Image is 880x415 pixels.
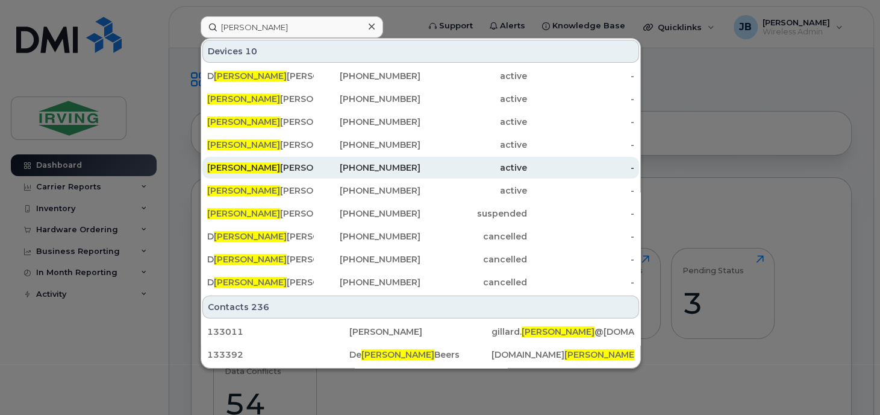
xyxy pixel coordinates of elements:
[202,40,639,63] div: Devices
[207,93,280,104] span: [PERSON_NAME]
[527,207,634,220] div: -
[207,349,349,361] div: 133392
[207,208,280,219] span: [PERSON_NAME]
[207,185,280,196] span: [PERSON_NAME]
[420,276,527,288] div: cancelled
[214,71,287,81] span: [PERSON_NAME]
[207,162,280,173] span: [PERSON_NAME]
[420,116,527,128] div: active
[207,93,314,105] div: [PERSON_NAME]
[207,139,280,150] span: [PERSON_NAME]
[314,116,420,128] div: [PHONE_NUMBER]
[207,70,314,82] div: D [PERSON_NAME]
[202,180,639,201] a: [PERSON_NAME][PERSON_NAME][PHONE_NUMBER]active-
[522,326,594,337] span: [PERSON_NAME]
[361,349,434,360] span: [PERSON_NAME]
[207,276,314,288] div: D [PERSON_NAME]
[202,296,639,318] div: Contacts
[202,203,639,224] a: [PERSON_NAME][PERSON_NAME][PHONE_NUMBER]suspended-
[420,162,527,174] div: active
[214,231,287,242] span: [PERSON_NAME]
[202,65,639,87] a: D[PERSON_NAME][PERSON_NAME][PHONE_NUMBER]active-
[207,139,314,151] div: [PERSON_NAME]
[314,162,420,174] div: [PHONE_NUMBER]
[349,326,491,338] div: [PERSON_NAME]
[251,301,269,313] span: 236
[207,207,314,220] div: [PERSON_NAME]
[527,185,634,197] div: -
[314,70,420,82] div: [PHONE_NUMBER]
[202,157,639,179] a: [PERSON_NAME][PERSON_NAME][PHONE_NUMBER]active-
[202,88,639,110] a: [PERSON_NAME][PERSON_NAME][PHONE_NUMBER]active-
[564,349,637,360] span: [PERSON_NAME]
[420,207,527,220] div: suspended
[491,349,634,361] div: [DOMAIN_NAME] @[DOMAIN_NAME]
[314,185,420,197] div: [PHONE_NUMBER]
[420,185,527,197] div: active
[214,277,287,288] span: [PERSON_NAME]
[527,230,634,242] div: -
[527,276,634,288] div: -
[207,162,314,174] div: [PERSON_NAME]
[202,344,639,366] a: 133392De[PERSON_NAME]Beers[DOMAIN_NAME][PERSON_NAME]@[DOMAIN_NAME]
[245,45,257,57] span: 10
[420,230,527,242] div: cancelled
[207,253,314,265] div: D [PERSON_NAME]
[202,134,639,156] a: [PERSON_NAME][PERSON_NAME][PHONE_NUMBER]active-
[207,116,280,127] span: [PERSON_NAME]
[420,70,527,82] div: active
[527,93,634,105] div: -
[202,111,639,133] a: [PERSON_NAME][PERSON_NAME][PHONE_NUMBER]active-
[202,271,639,293] a: D[PERSON_NAME][PERSON_NAME][PHONE_NUMBER]cancelled-
[314,253,420,265] div: [PHONE_NUMBER]
[527,139,634,151] div: -
[527,162,634,174] div: -
[202,367,639,388] a: 116711De[PERSON_NAME]Black[DOMAIN_NAME][PERSON_NAME]2@[DOMAIN_NAME]
[207,185,314,197] div: [PERSON_NAME]
[420,139,527,151] div: active
[527,116,634,128] div: -
[314,230,420,242] div: [PHONE_NUMBER]
[202,249,639,270] a: D[PERSON_NAME][PERSON_NAME][PHONE_NUMBER]cancelled-
[420,253,527,265] div: cancelled
[314,276,420,288] div: [PHONE_NUMBER]
[349,349,491,361] div: De Beers
[527,70,634,82] div: -
[207,326,349,338] div: 133011
[491,326,634,338] div: gillard. @[DOMAIN_NAME]
[527,253,634,265] div: -
[314,139,420,151] div: [PHONE_NUMBER]
[207,230,314,242] div: D [PERSON_NAME]
[202,321,639,343] a: 133011[PERSON_NAME]gillard.[PERSON_NAME]@[DOMAIN_NAME]
[420,93,527,105] div: active
[202,226,639,247] a: D[PERSON_NAME][PERSON_NAME][PHONE_NUMBER]cancelled-
[207,116,314,128] div: [PERSON_NAME]
[314,93,420,105] div: [PHONE_NUMBER]
[214,254,287,265] span: [PERSON_NAME]
[314,207,420,220] div: [PHONE_NUMBER]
